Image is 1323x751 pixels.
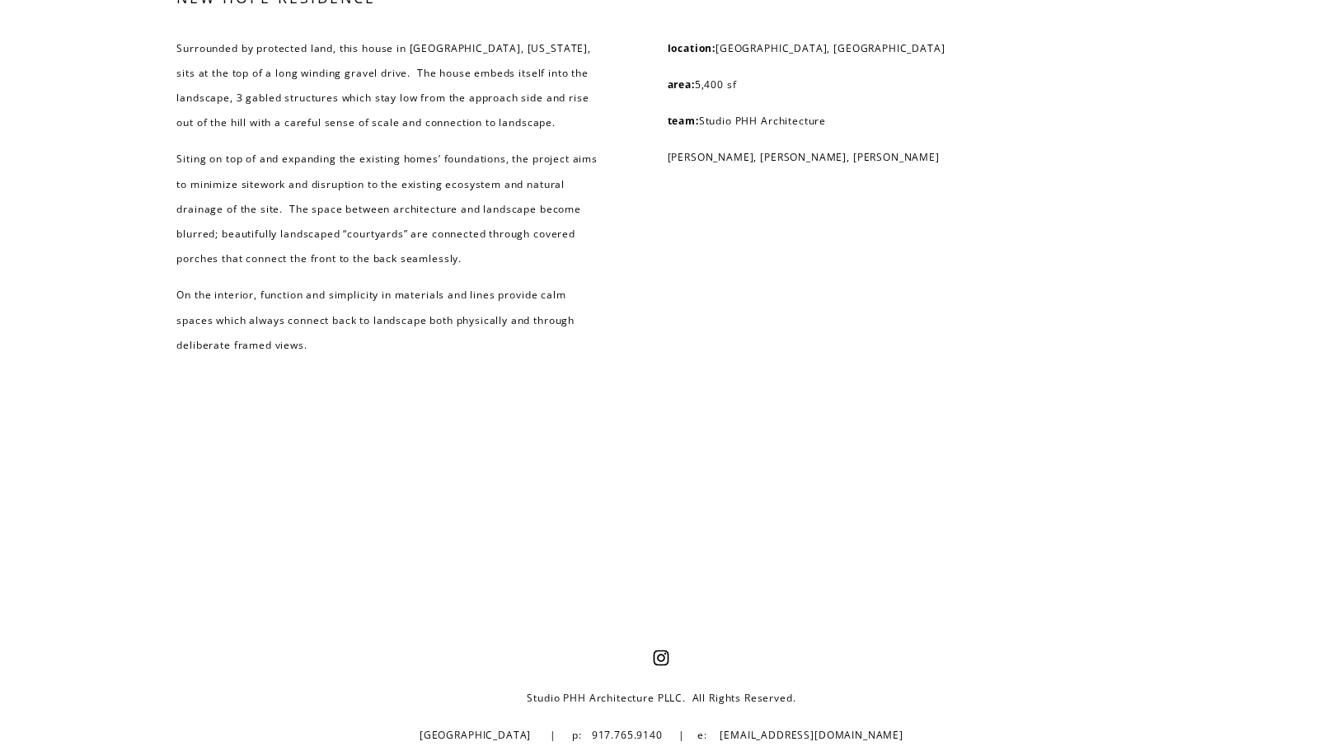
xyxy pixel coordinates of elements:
[668,145,1038,170] p: [PERSON_NAME], [PERSON_NAME], [PERSON_NAME]
[668,41,716,55] strong: location:
[668,77,695,92] strong: area:
[668,73,1038,97] p: 5,400 sf
[285,686,1038,711] p: Studio PHH Architecture PLLC. All Rights Reserved.
[668,114,699,128] strong: team:
[668,109,1038,134] p: Studio PHH Architecture
[176,283,601,358] p: On the interior, function and simplicity in materials and lines provide calm spaces which always ...
[653,650,669,666] a: Instagram
[668,36,1038,61] p: [GEOGRAPHIC_DATA], [GEOGRAPHIC_DATA]
[285,723,1038,748] p: [GEOGRAPHIC_DATA] | p: 917.765.9140 | e: [EMAIL_ADDRESS][DOMAIN_NAME]
[176,36,601,136] p: Surrounded by protected land, this house in [GEOGRAPHIC_DATA], [US_STATE], sits at the top of a l...
[176,147,601,271] p: Siting on top of and expanding the existing homes’ foundations, the project aims to minimize site...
